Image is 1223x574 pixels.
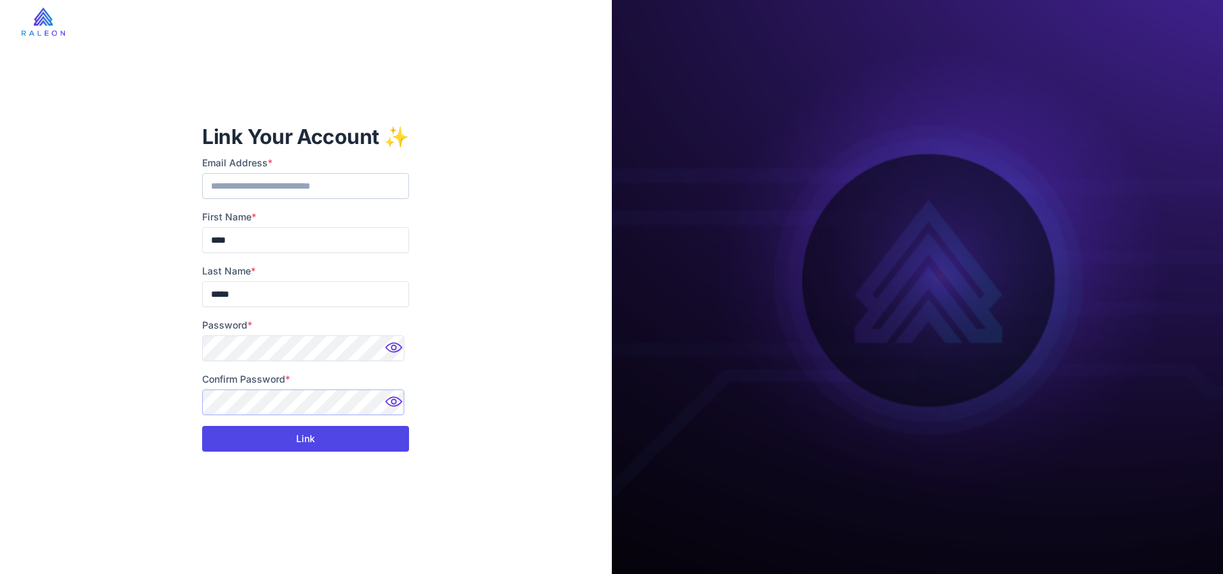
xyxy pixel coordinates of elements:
[22,7,65,36] img: raleon-logo-whitebg.9aac0268.jpg
[202,210,409,224] label: First Name
[202,264,409,279] label: Last Name
[202,318,409,333] label: Password
[202,426,409,452] button: Link
[382,338,409,365] img: Password hidden
[202,123,409,150] h1: Link Your Account ✨
[382,392,409,419] img: Password hidden
[202,156,409,170] label: Email Address
[202,372,409,387] label: Confirm Password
